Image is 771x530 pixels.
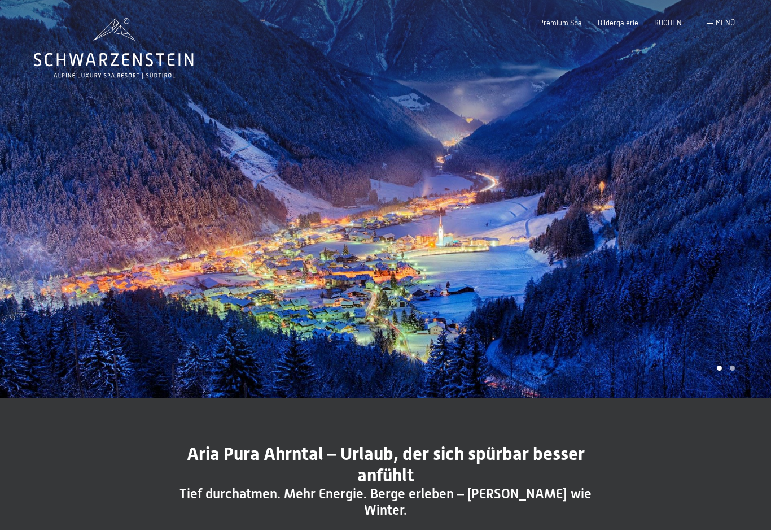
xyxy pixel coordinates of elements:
a: Premium Spa [539,18,582,27]
span: Menü [716,18,735,27]
div: Carousel Page 2 [730,366,735,371]
div: Carousel Page 1 (Current Slide) [717,366,722,371]
span: Tief durchatmen. Mehr Energie. Berge erleben – [PERSON_NAME] wie Winter. [179,486,592,518]
div: Carousel Pagination [713,366,735,371]
span: Aria Pura Ahrntal – Urlaub, der sich spürbar besser anfühlt [187,443,585,486]
a: Bildergalerie [598,18,638,27]
a: BUCHEN [654,18,682,27]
